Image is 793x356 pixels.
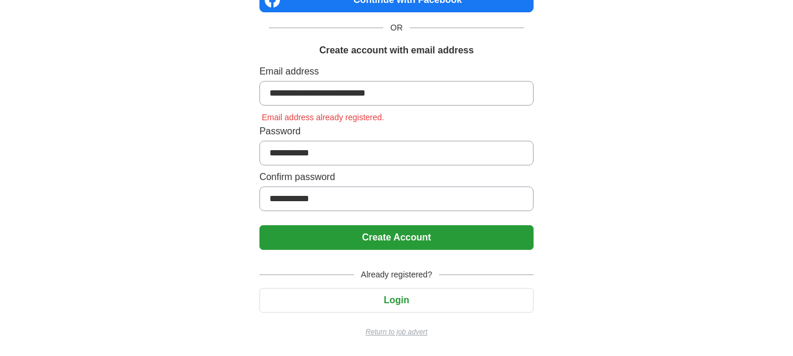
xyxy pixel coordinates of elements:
[259,327,534,337] a: Return to job advert
[259,225,534,250] button: Create Account
[354,269,439,281] span: Already registered?
[259,65,534,79] label: Email address
[319,43,474,57] h1: Create account with email address
[259,288,534,313] button: Login
[259,113,387,122] span: Email address already registered.
[259,170,534,184] label: Confirm password
[259,295,534,305] a: Login
[259,124,534,138] label: Password
[383,22,410,34] span: OR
